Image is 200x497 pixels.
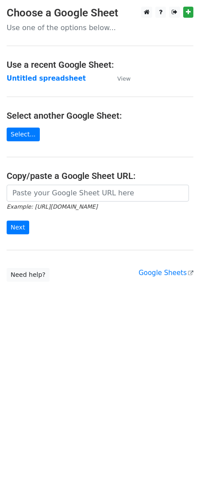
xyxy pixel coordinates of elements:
[117,75,131,82] small: View
[7,221,29,234] input: Next
[7,74,86,82] a: Untitled spreadsheet
[108,74,131,82] a: View
[7,7,193,19] h3: Choose a Google Sheet
[7,59,193,70] h4: Use a recent Google Sheet:
[7,171,193,181] h4: Copy/paste a Google Sheet URL:
[7,110,193,121] h4: Select another Google Sheet:
[7,203,97,210] small: Example: [URL][DOMAIN_NAME]
[138,269,193,277] a: Google Sheets
[7,185,189,202] input: Paste your Google Sheet URL here
[7,23,193,32] p: Use one of the options below...
[7,268,50,282] a: Need help?
[7,128,40,141] a: Select...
